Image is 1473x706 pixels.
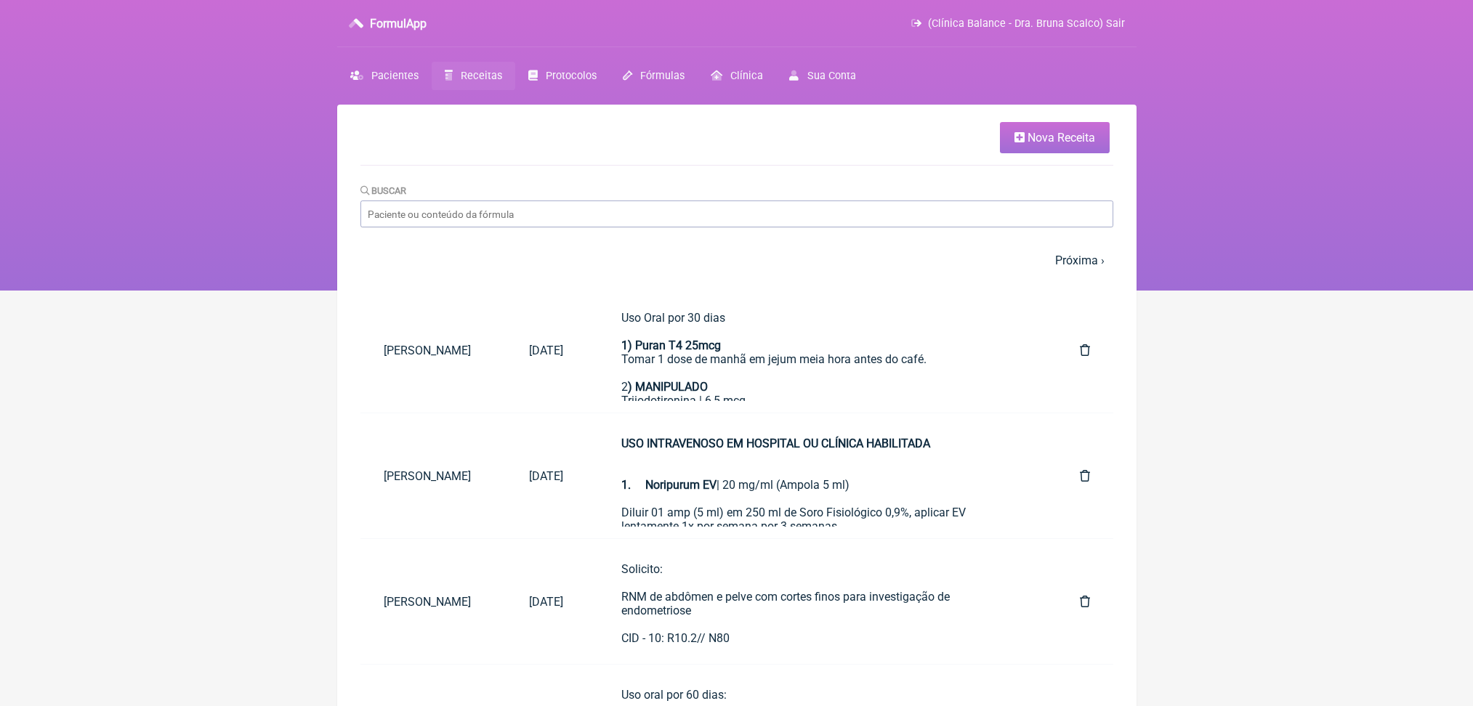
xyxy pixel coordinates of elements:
[928,17,1125,30] span: (Clínica Balance - Dra. Bruna Scalco) Sair
[360,458,506,495] a: [PERSON_NAME]
[621,437,1022,492] div: | 20 mg/ml (Ampola 5 ml)
[432,62,515,90] a: Receitas
[546,70,597,82] span: Protocolos
[621,562,1022,645] div: Solicito: RNM de abdômen e pelve com cortes finos para investigação de endometriose CID - 10: R10...
[1000,122,1110,153] a: Nova Receita
[621,437,930,492] strong: USO INTRAVENOSO EM HOSPITAL OU CLÍNICA HABILITADA 1.
[360,245,1113,276] nav: pager
[628,380,708,394] strong: ) MANIPULADO
[598,425,1045,527] a: USO INTRAVENOSO EM HOSPITAL OU CLÍNICA HABILITADA1. Noripurum EV| 20 mg/ml (Ampola 5 ml)Diluir 01...
[360,583,506,620] a: [PERSON_NAME]
[598,299,1045,401] a: Uso Oral por 30 dias1) Puran T4 25mcgTomar 1 dose de manhã em jejum meia hora antes do café.2) MA...
[506,332,586,369] a: [DATE]
[730,70,763,82] span: Clínica
[1028,131,1095,145] span: Nova Receita
[506,583,586,620] a: [DATE]
[598,551,1045,652] a: Solicito:RNM de abdômen e pelve com cortes finos para investigação de endometrioseCID - 10: R10.2...
[621,311,1022,394] div: Uso Oral por 30 dias Tomar 1 dose de manhã em jejum meia hora antes do café. 2
[360,332,506,369] a: [PERSON_NAME]
[698,62,776,90] a: Clínica
[911,17,1124,30] a: (Clínica Balance - Dra. Bruna Scalco) Sair
[371,70,419,82] span: Pacientes
[621,338,721,352] strong: 1) Puran T4 25mcg
[360,185,407,196] label: Buscar
[370,17,427,31] h3: FormulApp
[807,70,856,82] span: Sua Conta
[506,458,586,495] a: [DATE]
[610,62,698,90] a: Fórmulas
[461,70,502,82] span: Receitas
[515,62,610,90] a: Protocolos
[1055,253,1105,267] a: Próxima ›
[621,506,1022,685] div: Diluir 01 amp (5 ml) em 250 ml de Soro Fisiológico 0,9%, aplicar EV lentamente 1x por semana por ...
[621,394,1022,407] div: Triiodotironina | 6,5 mcg
[776,62,868,90] a: Sua Conta
[640,70,685,82] span: Fórmulas
[337,62,432,90] a: Pacientes
[360,200,1113,227] input: Paciente ou conteúdo da fórmula
[645,478,717,492] strong: Noripurum EV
